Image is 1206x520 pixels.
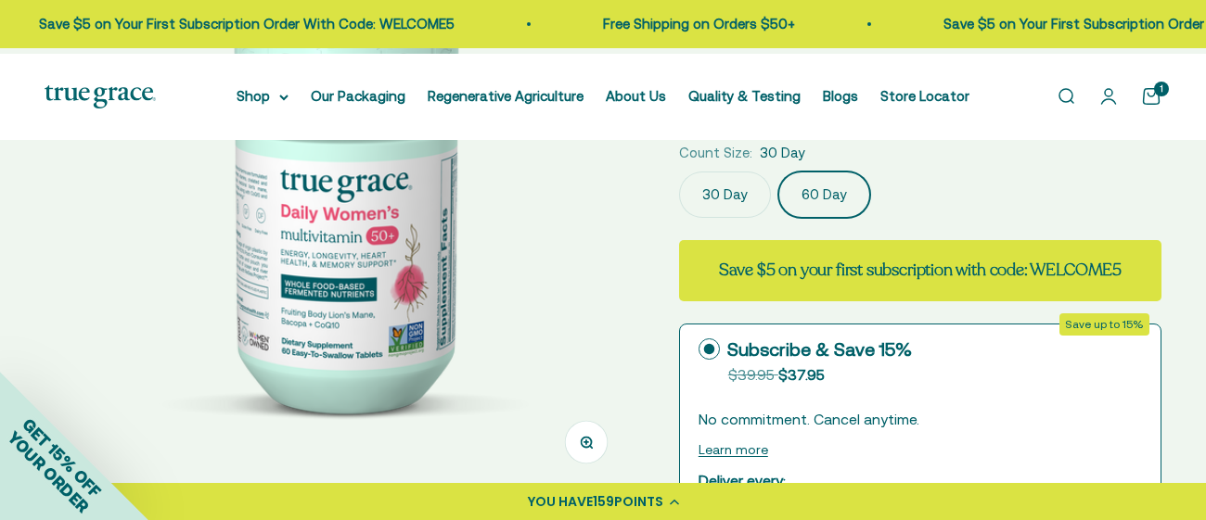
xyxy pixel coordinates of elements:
[528,492,593,511] span: YOU HAVE
[719,259,1122,281] strong: Save $5 on your first subscription with code: WELCOME5
[602,16,794,32] a: Free Shipping on Orders $50+
[237,85,289,108] summary: Shop
[823,88,858,104] a: Blogs
[688,88,801,104] a: Quality & Testing
[593,492,614,511] span: 159
[679,142,752,164] legend: Count Size:
[606,88,666,104] a: About Us
[4,427,93,516] span: YOUR ORDER
[428,88,584,104] a: Regenerative Agriculture
[614,492,663,511] span: POINTS
[38,13,454,35] p: Save $5 on Your First Subscription Order With Code: WELCOME5
[760,142,805,164] span: 30 Day
[311,88,405,104] a: Our Packaging
[1154,82,1169,96] cart-count: 1
[880,88,969,104] a: Store Locator
[19,414,105,501] span: GET 15% OFF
